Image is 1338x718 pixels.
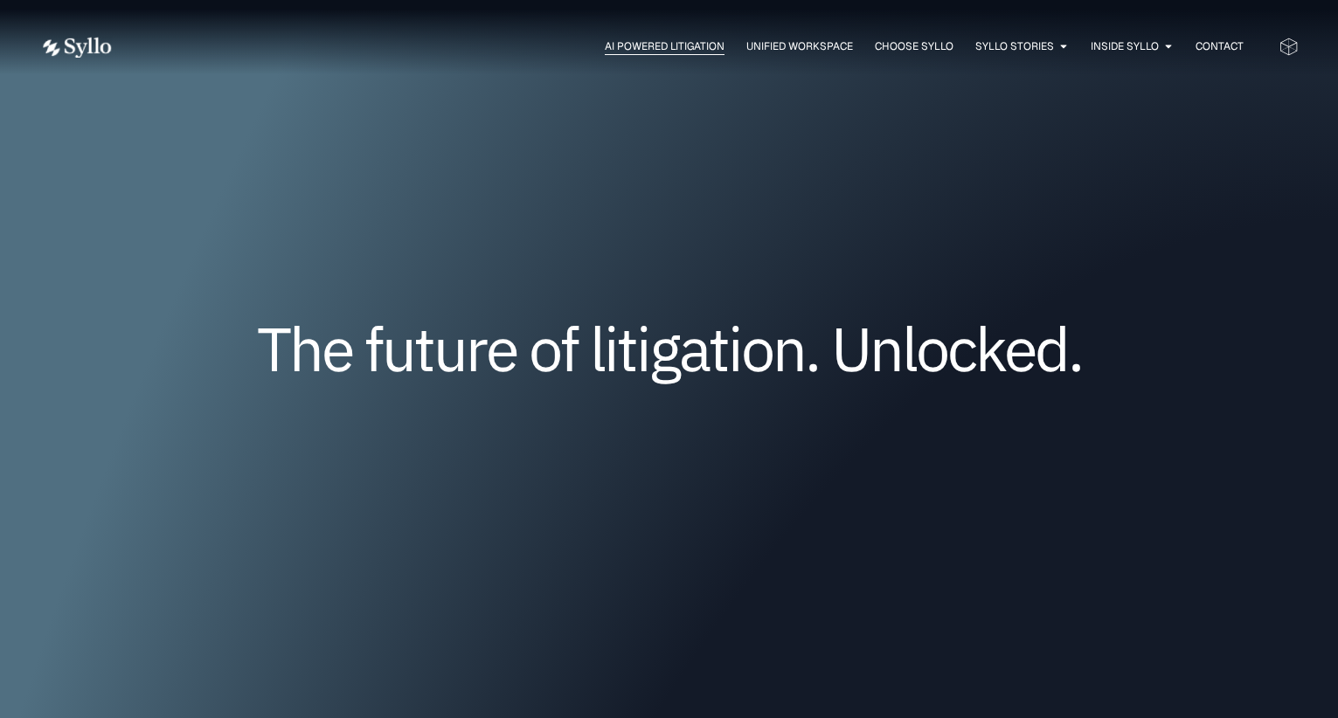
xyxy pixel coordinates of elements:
div: Menu Toggle [147,38,1244,55]
nav: Menu [147,38,1244,55]
a: Inside Syllo [1091,38,1159,54]
a: Choose Syllo [875,38,953,54]
a: Syllo Stories [975,38,1054,54]
img: white logo [40,37,112,59]
a: Unified Workspace [746,38,853,54]
a: AI Powered Litigation [605,38,724,54]
a: Contact [1196,38,1244,54]
h1: The future of litigation. Unlocked. [145,320,1194,377]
